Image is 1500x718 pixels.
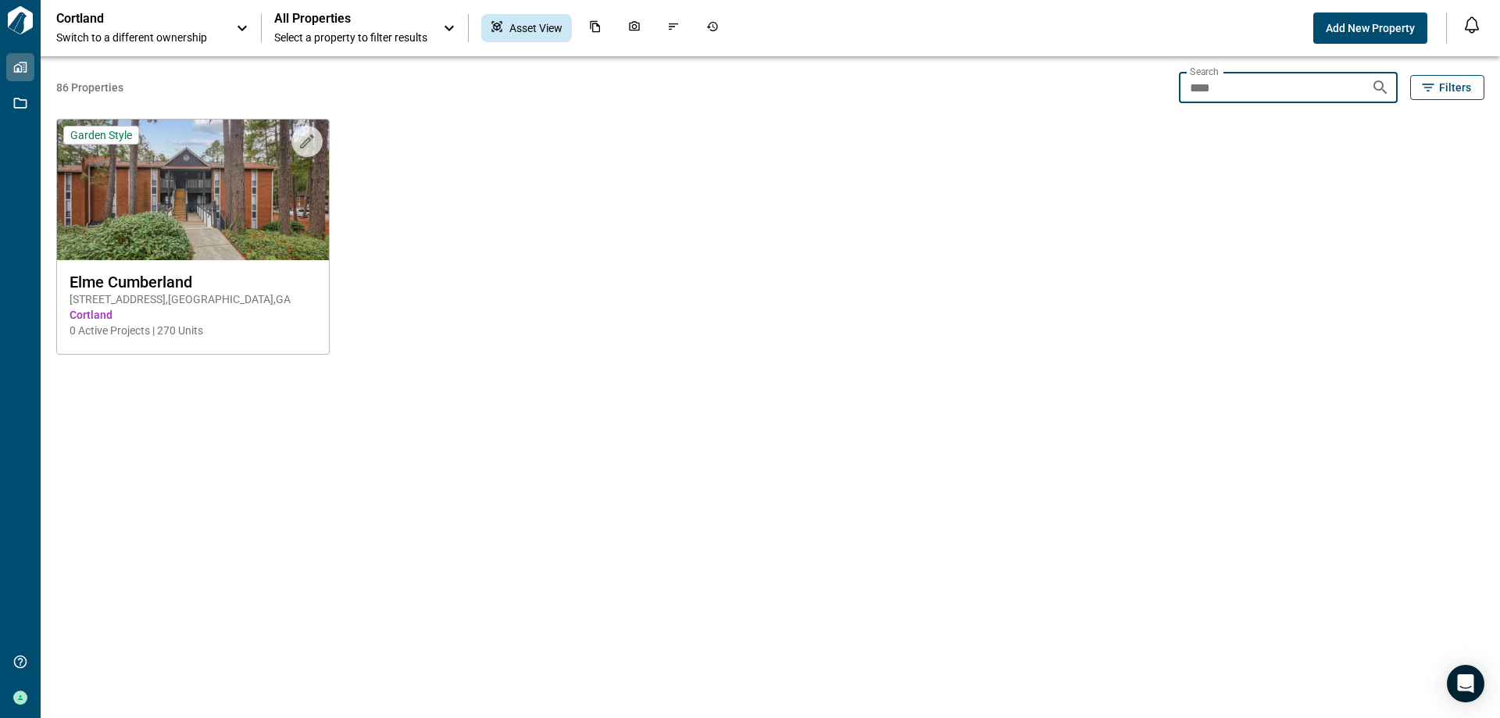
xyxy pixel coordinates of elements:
img: property-asset [57,120,329,260]
span: Filters [1439,80,1471,95]
span: 0 Active Projects | 270 Units [70,323,316,338]
span: Add New Property [1326,20,1415,36]
div: Open Intercom Messenger [1447,665,1484,702]
div: Job History [697,14,728,42]
label: Search [1190,65,1219,78]
p: Cortland [56,11,197,27]
div: Photos [619,14,650,42]
span: 86 Properties [56,80,1173,95]
div: Documents [580,14,611,42]
span: All Properties [274,11,427,27]
button: Search properties [1365,72,1396,103]
span: Elme Cumberland [70,273,316,291]
span: Cortland [70,307,316,323]
button: Add New Property [1313,13,1427,44]
div: Issues & Info [658,14,689,42]
span: Select a property to filter results [274,30,427,45]
span: Asset View [509,20,562,36]
button: Filters [1410,75,1484,100]
span: Garden Style [70,128,132,142]
span: [STREET_ADDRESS] , [GEOGRAPHIC_DATA] , GA [70,291,316,307]
div: Asset View [481,14,572,42]
button: Open notification feed [1459,13,1484,38]
span: Switch to a different ownership [56,30,220,45]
